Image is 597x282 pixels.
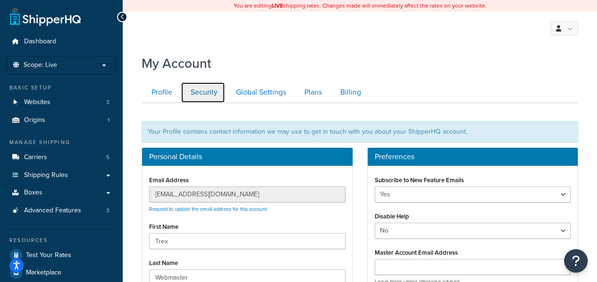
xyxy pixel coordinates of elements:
li: Origins [7,112,116,129]
span: 1 [108,116,109,124]
b: LIVE [272,1,283,10]
a: Global Settings [226,82,294,103]
label: Last Name [149,259,178,266]
div: Resources [7,236,116,244]
span: 3 [106,98,109,106]
a: Boxes [7,184,116,201]
a: Carriers 5 [7,149,116,166]
li: Carriers [7,149,116,166]
span: Boxes [24,189,42,197]
label: Disable Help [375,213,409,220]
div: Basic Setup [7,84,116,92]
a: Billing [330,82,369,103]
span: Advanced Features [24,207,81,215]
h1: My Account [142,54,211,73]
a: Marketplace [7,264,116,281]
span: Origins [24,116,45,124]
label: Master Account Email Address [375,249,458,256]
div: Manage Shipping [7,138,116,146]
a: Shipping Rules [7,167,116,184]
li: Advanced Features [7,202,116,219]
span: Websites [24,98,50,106]
span: 3 [106,207,109,215]
a: Request to update the email address for this account [149,205,267,213]
div: Your Profile contains contact information we may use to get in touch with you about your ShipperH... [142,121,578,143]
span: Shipping Rules [24,171,68,179]
a: Websites 3 [7,94,116,111]
a: Plans [294,82,329,103]
a: ShipperHQ Home [10,7,81,26]
a: Dashboard [7,33,116,50]
a: Test Your Rates [7,247,116,264]
h3: Personal Details [149,153,345,161]
button: Open Resource Center [564,249,588,273]
span: Scope: Live [24,61,57,69]
a: Security [181,82,225,103]
li: Websites [7,94,116,111]
span: Marketplace [26,269,61,277]
label: Email Address [149,177,189,184]
span: 5 [106,153,109,161]
span: Dashboard [24,38,56,46]
h3: Preferences [375,153,571,161]
a: Origins 1 [7,112,116,129]
a: Profile [142,82,180,103]
span: Test Your Rates [26,251,71,259]
label: First Name [149,223,178,230]
span: Carriers [24,153,47,161]
label: Subscribe to New Feature Emails [375,177,464,184]
a: Advanced Features 3 [7,202,116,219]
